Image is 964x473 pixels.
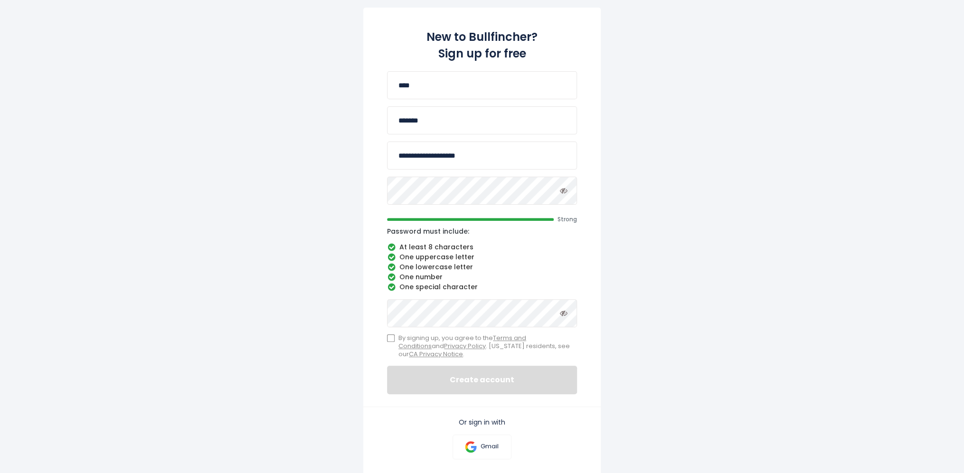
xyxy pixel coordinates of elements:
li: At least 8 characters [387,243,577,252]
li: One special character [387,283,577,292]
a: Gmail [453,435,511,459]
a: CA Privacy Notice [409,350,463,359]
li: One lowercase letter [387,263,577,272]
span: By signing up, you agree to the and . [US_STATE] residents, see our . [398,334,577,359]
button: Create account [387,366,577,394]
i: Toggle password visibility [560,187,567,194]
h2: New to Bullfincher? Sign up for free [387,28,577,62]
li: One number [387,273,577,282]
p: Or sign in with [387,418,577,426]
a: Privacy Policy [444,341,486,350]
span: Strong [558,216,577,223]
a: Terms and Conditions [398,333,526,350]
p: Gmail [481,443,499,451]
input: By signing up, you agree to theTerms and ConditionsandPrivacy Policy. [US_STATE] residents, see o... [387,334,395,342]
p: Password must include: [387,227,577,236]
li: One uppercase letter [387,253,577,262]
